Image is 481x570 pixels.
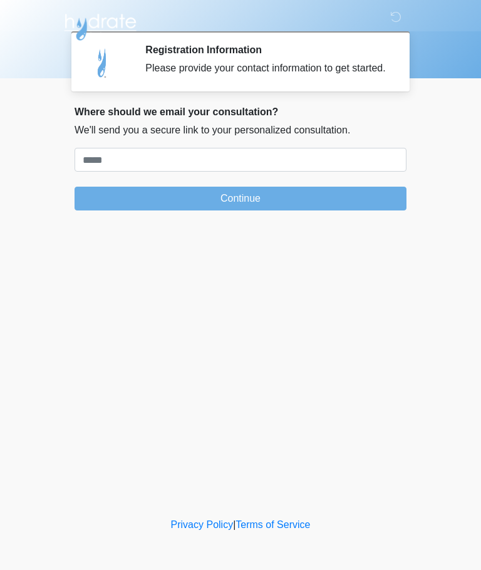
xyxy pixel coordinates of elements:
[84,44,122,81] img: Agent Avatar
[171,519,234,530] a: Privacy Policy
[62,9,138,41] img: Hydrate IV Bar - Arcadia Logo
[235,519,310,530] a: Terms of Service
[233,519,235,530] a: |
[75,187,406,210] button: Continue
[75,106,406,118] h2: Where should we email your consultation?
[75,123,406,138] p: We'll send you a secure link to your personalized consultation.
[145,61,388,76] div: Please provide your contact information to get started.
